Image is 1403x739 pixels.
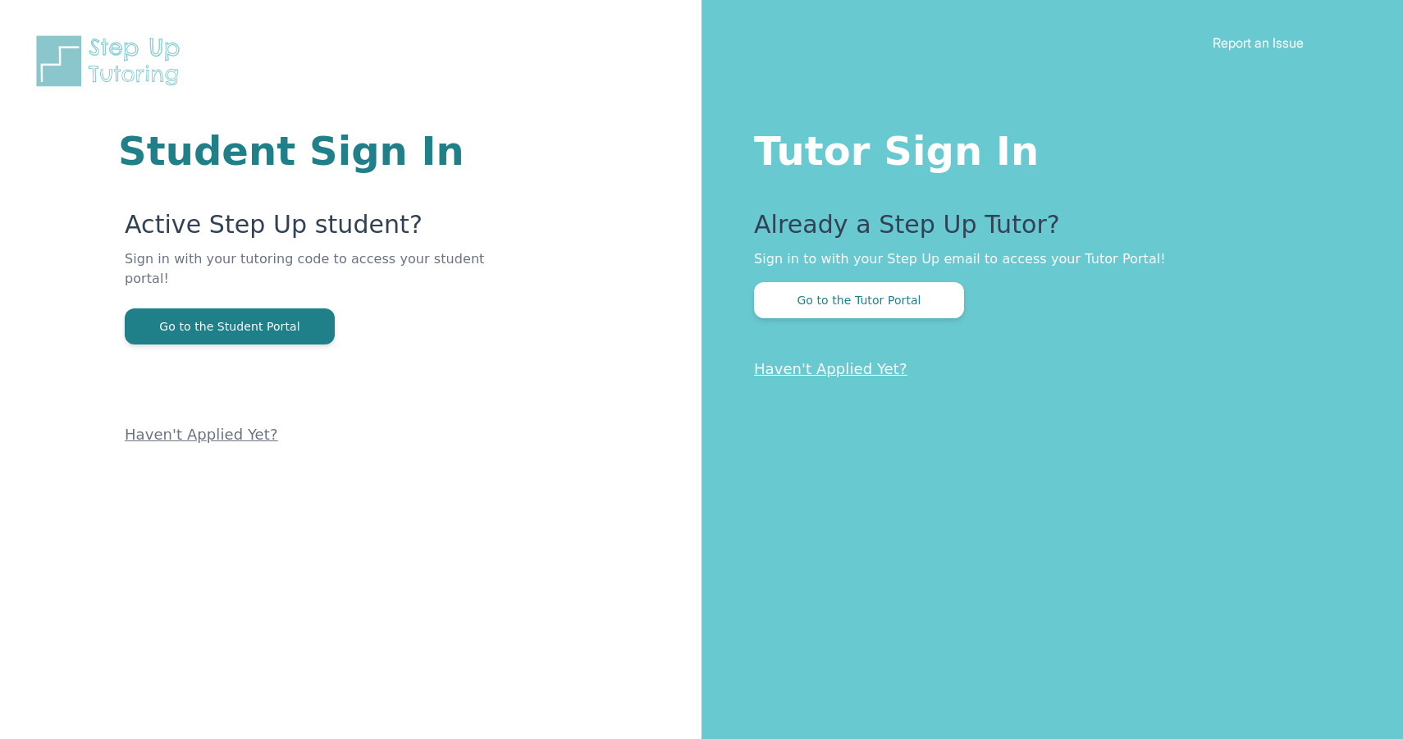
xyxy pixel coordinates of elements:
[125,426,278,443] a: Haven't Applied Yet?
[754,210,1337,249] p: Already a Step Up Tutor?
[125,249,505,308] p: Sign in with your tutoring code to access your student portal!
[125,308,335,344] button: Go to the Student Portal
[33,33,190,89] img: Step Up Tutoring horizontal logo
[754,125,1337,171] h1: Tutor Sign In
[754,360,907,377] a: Haven't Applied Yet?
[754,292,964,308] a: Go to the Tutor Portal
[754,282,964,318] button: Go to the Tutor Portal
[754,249,1337,269] p: Sign in to with your Step Up email to access your Tutor Portal!
[118,131,505,171] h1: Student Sign In
[125,210,505,249] p: Active Step Up student?
[1213,34,1304,51] a: Report an Issue
[125,318,335,334] a: Go to the Student Portal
